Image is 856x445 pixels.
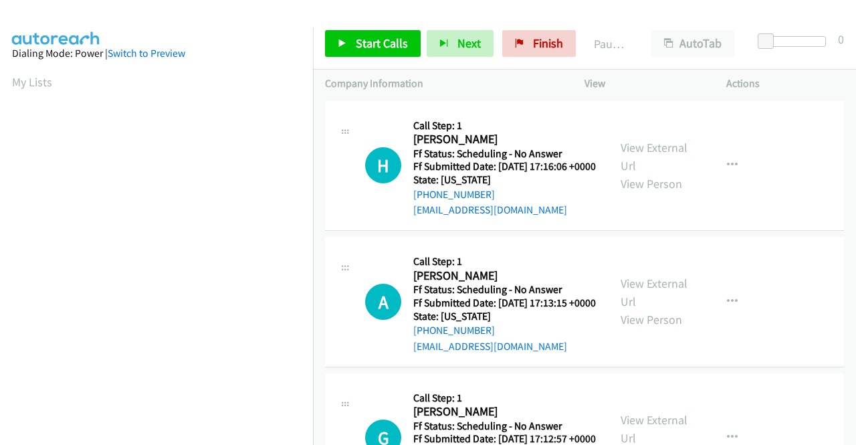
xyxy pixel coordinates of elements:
[365,147,401,183] div: The call is yet to be attempted
[621,312,682,327] a: View Person
[502,30,576,57] a: Finish
[12,46,301,62] div: Dialing Mode: Power |
[584,76,702,92] p: View
[413,324,495,337] a: [PHONE_NUMBER]
[413,420,596,433] h5: Ff Status: Scheduling - No Answer
[427,30,494,57] button: Next
[413,119,596,132] h5: Call Step: 1
[413,132,592,147] h2: [PERSON_NAME]
[356,35,408,51] span: Start Calls
[413,404,592,420] h2: [PERSON_NAME]
[621,140,687,173] a: View External Url
[838,30,844,48] div: 0
[413,296,596,310] h5: Ff Submitted Date: [DATE] 17:13:15 +0000
[325,76,560,92] p: Company Information
[457,35,481,51] span: Next
[726,76,844,92] p: Actions
[413,268,592,284] h2: [PERSON_NAME]
[413,283,596,296] h5: Ff Status: Scheduling - No Answer
[365,147,401,183] h1: H
[413,147,596,161] h5: Ff Status: Scheduling - No Answer
[818,169,856,276] iframe: Resource Center
[621,276,687,309] a: View External Url
[413,340,567,353] a: [EMAIL_ADDRESS][DOMAIN_NAME]
[533,35,563,51] span: Finish
[413,160,596,173] h5: Ff Submitted Date: [DATE] 17:16:06 +0000
[413,310,596,323] h5: State: [US_STATE]
[108,47,185,60] a: Switch to Preview
[594,35,627,53] p: Paused
[365,284,401,320] div: The call is yet to be attempted
[413,391,596,405] h5: Call Step: 1
[325,30,421,57] a: Start Calls
[413,255,596,268] h5: Call Step: 1
[12,74,52,90] a: My Lists
[413,203,567,216] a: [EMAIL_ADDRESS][DOMAIN_NAME]
[651,30,734,57] button: AutoTab
[621,176,682,191] a: View Person
[365,284,401,320] h1: A
[764,36,826,47] div: Delay between calls (in seconds)
[413,188,495,201] a: [PHONE_NUMBER]
[413,173,596,187] h5: State: [US_STATE]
